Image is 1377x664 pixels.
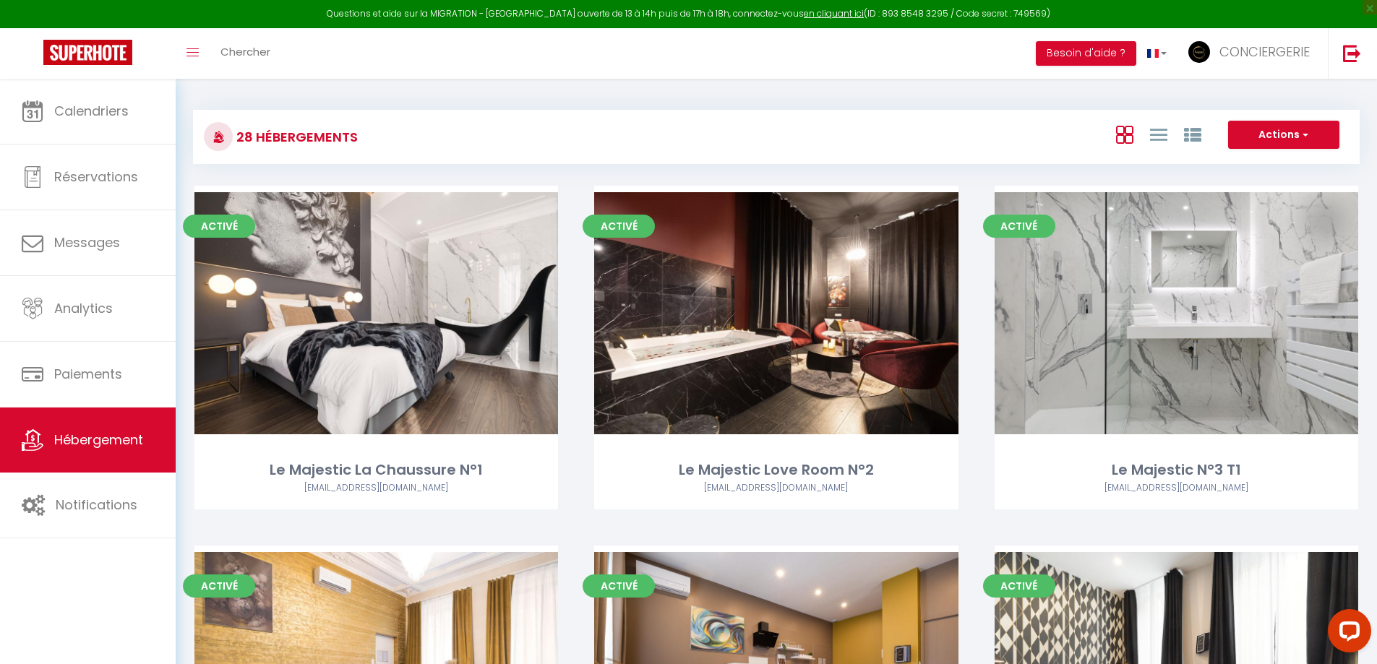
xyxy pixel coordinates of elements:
[1188,41,1210,63] img: ...
[1316,603,1377,664] iframe: LiveChat chat widget
[54,168,138,186] span: Réservations
[54,102,129,120] span: Calendriers
[210,28,281,79] a: Chercher
[1116,122,1133,146] a: Vue en Box
[1177,28,1328,79] a: ... CONCIERGERIE
[54,365,122,383] span: Paiements
[583,215,655,238] span: Activé
[594,481,958,495] div: Airbnb
[56,496,137,514] span: Notifications
[995,459,1358,481] div: Le Majestic N°3 T1
[183,215,255,238] span: Activé
[194,481,558,495] div: Airbnb
[995,481,1358,495] div: Airbnb
[54,299,113,317] span: Analytics
[54,233,120,251] span: Messages
[1133,298,1219,327] a: Editer
[1343,44,1361,62] img: logout
[233,121,358,153] h3: 28 Hébergements
[183,574,255,598] span: Activé
[1150,122,1167,146] a: Vue en Liste
[1219,43,1310,61] span: CONCIERGERIE
[983,574,1055,598] span: Activé
[583,574,655,598] span: Activé
[194,459,558,481] div: Le Majestic La Chaussure N°1
[1036,41,1136,66] button: Besoin d'aide ?
[733,298,820,327] a: Editer
[54,431,143,449] span: Hébergement
[1228,121,1339,150] button: Actions
[804,7,864,20] a: en cliquant ici
[1184,122,1201,146] a: Vue par Groupe
[983,215,1055,238] span: Activé
[333,298,420,327] a: Editer
[220,44,270,59] span: Chercher
[43,40,132,65] img: Super Booking
[594,459,958,481] div: Le Majestic Love Room N°2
